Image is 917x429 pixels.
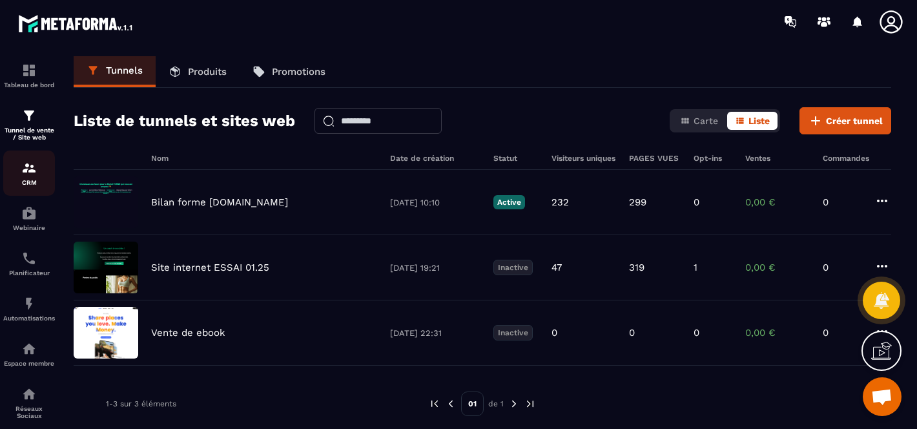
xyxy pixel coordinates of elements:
[694,196,699,208] p: 0
[694,262,697,273] p: 1
[3,377,55,429] a: social-networksocial-networkRéseaux Sociaux
[727,112,778,130] button: Liste
[524,398,536,410] img: next
[151,327,225,339] p: Vente de ebook
[156,56,240,87] a: Produits
[694,116,718,126] span: Carte
[21,341,37,357] img: automations
[745,154,810,163] h6: Ventes
[272,66,325,78] p: Promotions
[151,196,288,208] p: Bilan forme [DOMAIN_NAME]
[3,360,55,367] p: Espace membre
[3,315,55,322] p: Automatisations
[74,108,295,134] h2: Liste de tunnels et sites web
[106,399,176,408] p: 1-3 sur 3 éléments
[745,262,810,273] p: 0,00 €
[488,399,504,409] p: de 1
[748,116,770,126] span: Liste
[551,262,562,273] p: 47
[74,307,138,359] img: image
[672,112,726,130] button: Carte
[429,398,440,410] img: prev
[21,205,37,221] img: automations
[823,327,861,339] p: 0
[629,327,635,339] p: 0
[823,262,861,273] p: 0
[493,325,533,340] p: Inactive
[21,108,37,123] img: formation
[390,198,480,207] p: [DATE] 10:10
[3,224,55,231] p: Webinaire
[823,154,869,163] h6: Commandes
[3,286,55,331] a: automationsautomationsAutomatisations
[74,56,156,87] a: Tunnels
[390,263,480,273] p: [DATE] 19:21
[493,195,525,209] p: Active
[151,154,377,163] h6: Nom
[21,296,37,311] img: automations
[188,66,227,78] p: Produits
[151,262,269,273] p: Site internet ESSAI 01.25
[745,327,810,339] p: 0,00 €
[106,65,143,76] p: Tunnels
[21,160,37,176] img: formation
[493,260,533,275] p: Inactive
[629,262,644,273] p: 319
[240,56,338,87] a: Promotions
[3,331,55,377] a: automationsautomationsEspace membre
[445,398,457,410] img: prev
[21,386,37,402] img: social-network
[863,377,902,416] a: Ouvrir le chat
[799,107,891,134] button: Créer tunnel
[508,398,520,410] img: next
[3,196,55,241] a: automationsautomationsWebinaire
[461,392,484,416] p: 01
[21,251,37,266] img: scheduler
[551,327,557,339] p: 0
[3,127,55,141] p: Tunnel de vente / Site web
[3,179,55,186] p: CRM
[21,63,37,78] img: formation
[3,241,55,286] a: schedulerschedulerPlanificateur
[3,53,55,98] a: formationformationTableau de bord
[3,405,55,419] p: Réseaux Sociaux
[826,114,883,127] span: Créer tunnel
[74,176,138,228] img: image
[3,81,55,89] p: Tableau de bord
[551,196,569,208] p: 232
[18,12,134,35] img: logo
[74,242,138,293] img: image
[390,154,480,163] h6: Date de création
[3,98,55,151] a: formationformationTunnel de vente / Site web
[493,154,539,163] h6: Statut
[694,154,732,163] h6: Opt-ins
[551,154,616,163] h6: Visiteurs uniques
[390,328,480,338] p: [DATE] 22:31
[3,269,55,277] p: Planificateur
[629,154,681,163] h6: PAGES VUES
[745,196,810,208] p: 0,00 €
[3,151,55,196] a: formationformationCRM
[694,327,699,339] p: 0
[823,196,861,208] p: 0
[629,196,646,208] p: 299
